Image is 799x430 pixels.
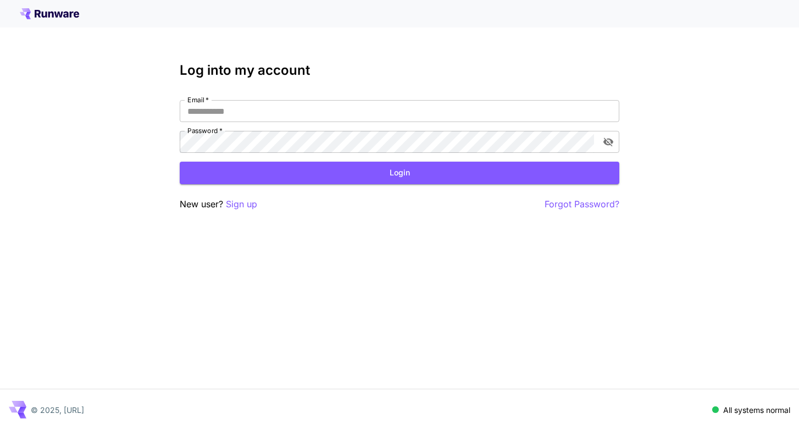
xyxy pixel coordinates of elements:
[226,197,257,211] button: Sign up
[545,197,619,211] button: Forgot Password?
[723,404,790,416] p: All systems normal
[598,132,618,152] button: toggle password visibility
[180,162,619,184] button: Login
[187,126,223,135] label: Password
[31,404,84,416] p: © 2025, [URL]
[180,63,619,78] h3: Log into my account
[187,95,209,104] label: Email
[180,197,257,211] p: New user?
